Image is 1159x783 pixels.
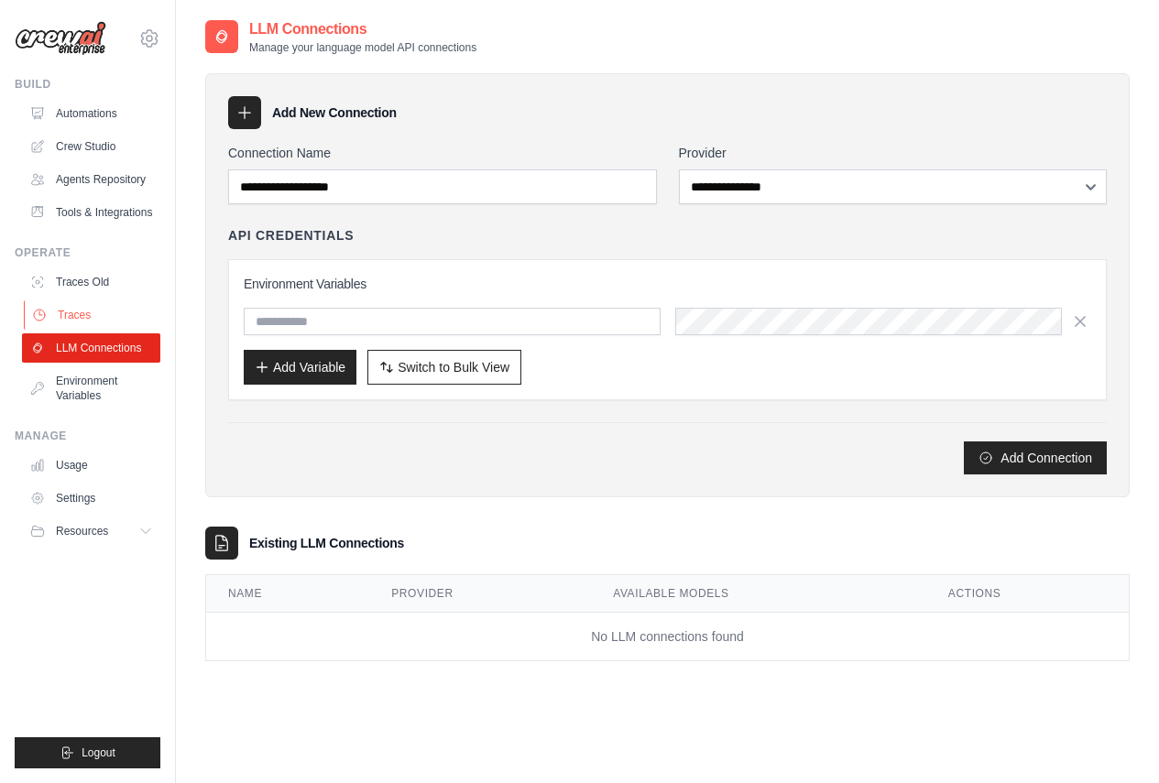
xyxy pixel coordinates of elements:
[272,103,397,122] h3: Add New Connection
[22,99,160,128] a: Automations
[249,40,476,55] p: Manage your language model API connections
[22,517,160,546] button: Resources
[249,534,404,552] h3: Existing LLM Connections
[24,300,162,330] a: Traces
[228,226,354,245] h4: API Credentials
[22,366,160,410] a: Environment Variables
[22,165,160,194] a: Agents Repository
[244,350,356,385] button: Add Variable
[926,575,1129,613] th: Actions
[244,275,1091,293] h3: Environment Variables
[964,441,1107,474] button: Add Connection
[679,144,1108,162] label: Provider
[56,524,108,538] span: Resources
[15,429,160,443] div: Manage
[15,77,160,92] div: Build
[228,144,657,162] label: Connection Name
[15,737,160,768] button: Logout
[15,245,160,260] div: Operate
[206,613,1129,661] td: No LLM connections found
[249,18,476,40] h2: LLM Connections
[398,358,509,376] span: Switch to Bulk View
[591,575,926,613] th: Available Models
[22,333,160,363] a: LLM Connections
[367,350,521,385] button: Switch to Bulk View
[22,267,160,297] a: Traces Old
[22,132,160,161] a: Crew Studio
[15,21,106,56] img: Logo
[22,484,160,513] a: Settings
[82,745,115,760] span: Logout
[369,575,591,613] th: Provider
[22,198,160,227] a: Tools & Integrations
[206,575,369,613] th: Name
[22,451,160,480] a: Usage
